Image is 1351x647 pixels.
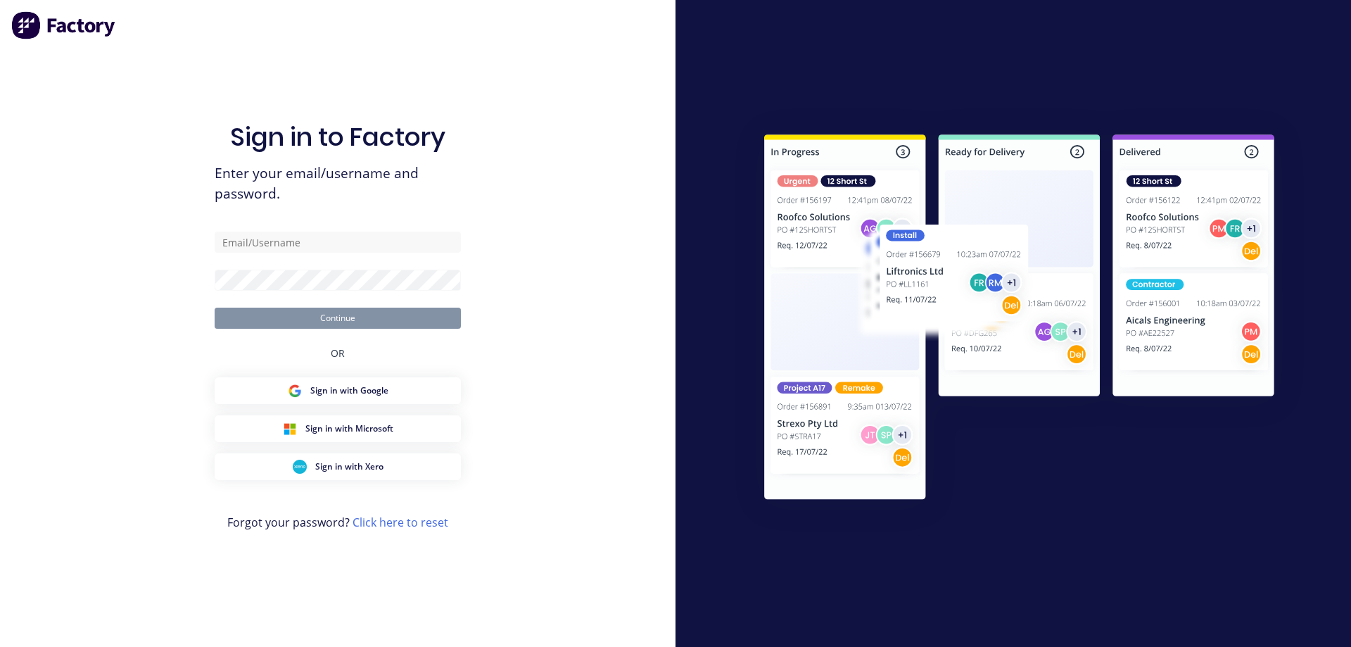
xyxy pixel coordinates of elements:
[733,106,1305,533] img: Sign in
[293,460,307,474] img: Xero Sign in
[215,415,461,442] button: Microsoft Sign inSign in with Microsoft
[331,329,345,377] div: OR
[305,422,393,435] span: Sign in with Microsoft
[288,384,302,398] img: Google Sign in
[230,122,445,152] h1: Sign in to Factory
[215,308,461,329] button: Continue
[215,232,461,253] input: Email/Username
[310,384,388,397] span: Sign in with Google
[215,163,461,204] span: Enter your email/username and password.
[315,460,383,473] span: Sign in with Xero
[353,515,448,530] a: Click here to reset
[215,377,461,404] button: Google Sign inSign in with Google
[11,11,117,39] img: Factory
[227,514,448,531] span: Forgot your password?
[215,453,461,480] button: Xero Sign inSign in with Xero
[283,422,297,436] img: Microsoft Sign in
